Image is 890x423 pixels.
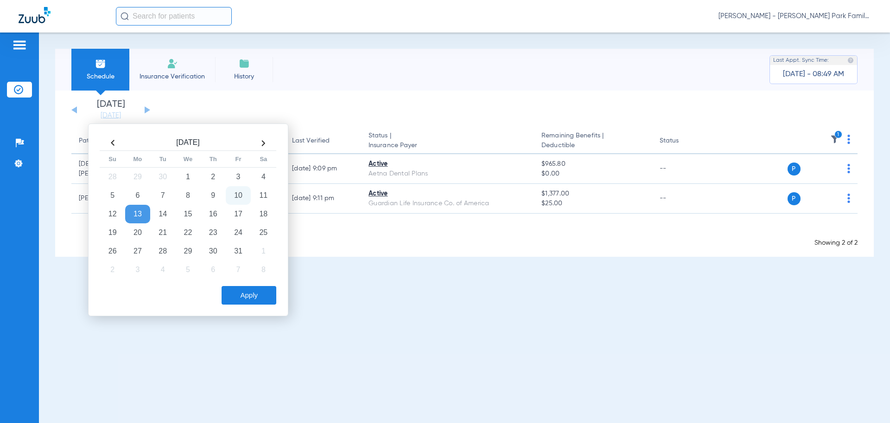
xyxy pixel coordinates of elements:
div: Guardian Life Insurance Co. of America [369,199,527,208]
i: 1 [834,130,843,139]
div: Patient Name [79,136,157,146]
span: [DATE] - 08:49 AM [783,70,844,79]
div: Last Verified [292,136,330,146]
a: [DATE] [83,111,139,120]
th: Remaining Benefits | [534,128,652,154]
div: Aetna Dental Plans [369,169,527,179]
span: [PERSON_NAME] - [PERSON_NAME] Park Family Dentistry [718,12,871,21]
span: $25.00 [541,199,644,208]
span: $1,377.00 [541,189,644,199]
span: P [788,192,801,205]
input: Search for patients [116,7,232,26]
div: Patient Name [79,136,120,146]
span: $965.80 [541,159,644,169]
th: Status [652,128,715,154]
span: Deductible [541,141,644,150]
td: [DATE] 9:11 PM [285,184,361,214]
td: -- [652,184,715,214]
span: P [788,163,801,176]
img: group-dot-blue.svg [847,135,850,144]
img: group-dot-blue.svg [847,164,850,173]
img: Manual Insurance Verification [167,58,178,69]
td: -- [652,154,715,184]
li: [DATE] [83,100,139,120]
span: Last Appt. Sync Time: [773,56,829,65]
img: last sync help info [847,57,854,64]
div: Active [369,159,527,169]
td: [DATE] 9:09 PM [285,154,361,184]
span: History [222,72,266,81]
span: Insurance Verification [136,72,208,81]
span: $0.00 [541,169,644,179]
th: [DATE] [125,136,251,151]
img: hamburger-icon [12,39,27,51]
img: group-dot-blue.svg [847,194,850,203]
div: Active [369,189,527,199]
img: filter.svg [830,135,839,144]
button: Apply [222,286,276,305]
th: Status | [361,128,534,154]
span: Insurance Payer [369,141,527,150]
img: Search Icon [121,12,129,20]
img: Zuub Logo [19,7,51,23]
span: Schedule [78,72,122,81]
span: Showing 2 of 2 [814,240,858,246]
img: Schedule [95,58,106,69]
img: History [239,58,250,69]
div: Last Verified [292,136,354,146]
